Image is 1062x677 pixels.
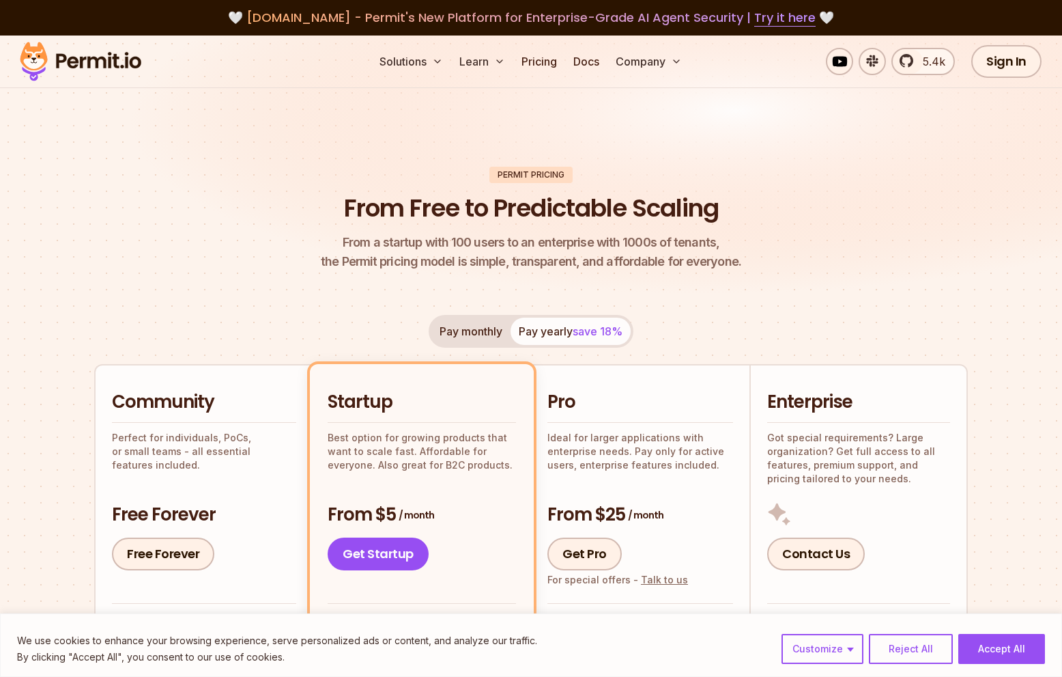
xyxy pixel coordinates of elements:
[14,38,147,85] img: Permit logo
[489,167,573,183] div: Permit Pricing
[339,612,397,624] strong: Community
[547,611,733,625] h4: All Features, plus:
[328,431,516,472] p: Best option for growing products that want to scale fast. Affordable for everyone. Also great for...
[328,538,429,570] a: Get Startup
[754,9,816,27] a: Try it here
[869,634,953,664] button: Reject All
[17,633,537,649] p: We use cookies to enhance your browsing experience, serve personalized ads or content, and analyz...
[547,503,733,527] h3: From $25
[767,390,950,415] h2: Enterprise
[767,538,865,570] a: Contact Us
[246,9,816,26] span: [DOMAIN_NAME] - Permit's New Platform for Enterprise-Grade AI Agent Security |
[781,634,863,664] button: Customize
[971,45,1042,78] a: Sign In
[547,431,733,472] p: Ideal for larger applications with enterprise needs. Pay only for active users, enterprise featur...
[112,431,296,472] p: Perfect for individuals, PoCs, or small teams - all essential features included.
[112,538,214,570] a: Free Forever
[891,48,955,75] a: 5.4k
[547,573,688,587] div: For special offers -
[767,431,950,486] p: Got special requirements? Large organization? Get full access to all features, premium support, a...
[321,233,741,252] span: From a startup with 100 users to an enterprise with 1000s of tenants,
[559,612,597,624] strong: Startup
[344,191,719,225] h1: From Free to Predictable Scaling
[641,574,688,585] a: Talk to us
[958,634,1045,664] button: Accept All
[112,503,296,527] h3: Free Forever
[328,503,516,527] h3: From $5
[112,611,296,625] h4: Community features:
[568,48,605,75] a: Docs
[399,508,434,522] span: / month
[454,48,511,75] button: Learn
[321,233,741,271] p: the Permit pricing model is simple, transparent, and affordable for everyone.
[628,508,663,522] span: / month
[547,390,733,415] h2: Pro
[33,8,1029,27] div: 🤍 🤍
[767,611,950,625] h4: All Features, plus:
[328,611,516,625] h4: All Features, plus:
[516,48,562,75] a: Pricing
[779,612,796,624] strong: Pro
[328,390,516,415] h2: Startup
[547,538,622,570] a: Get Pro
[610,48,687,75] button: Company
[17,649,537,665] p: By clicking "Accept All", you consent to our use of cookies.
[112,390,296,415] h2: Community
[374,48,448,75] button: Solutions
[915,53,945,70] span: 5.4k
[431,318,511,345] button: Pay monthly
